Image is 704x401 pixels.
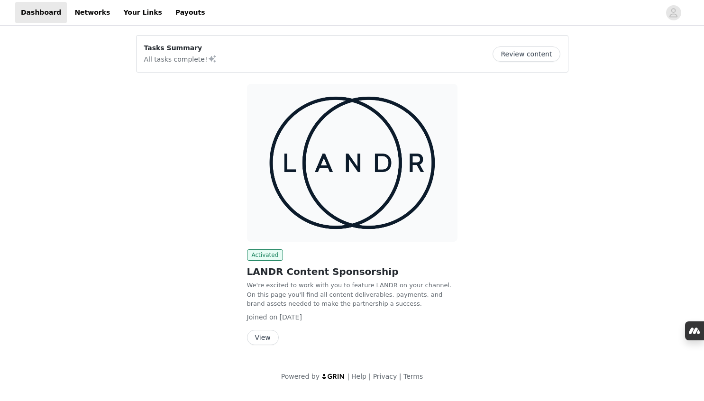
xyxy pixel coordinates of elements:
a: View [247,334,279,341]
a: Terms [403,373,423,380]
a: Dashboard [15,2,67,23]
div: avatar [669,5,678,20]
span: Activated [247,249,283,261]
a: Networks [69,2,116,23]
span: [DATE] [280,313,302,321]
button: View [247,330,279,345]
a: Help [351,373,366,380]
span: | [399,373,402,380]
span: | [347,373,349,380]
p: All tasks complete! [144,53,217,64]
button: Review content [493,46,560,62]
img: logo [321,373,345,379]
span: Joined on [247,313,278,321]
a: Payouts [170,2,211,23]
img: LANDR | EN | USD [247,84,457,242]
a: Your Links [118,2,168,23]
p: Tasks Summary [144,43,217,53]
span: | [368,373,371,380]
p: We're excited to work with you to feature LANDR on your channel. On this page you'll find all con... [247,281,457,309]
span: Powered by [281,373,320,380]
a: Privacy [373,373,397,380]
h2: LANDR Content Sponsorship [247,264,457,279]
